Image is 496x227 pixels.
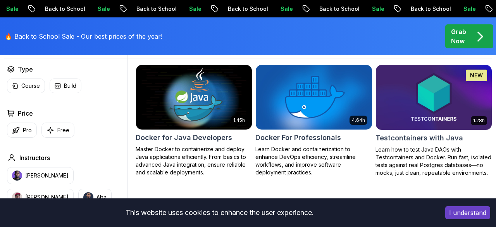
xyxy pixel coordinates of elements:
p: Build [64,82,76,90]
p: Back to School [403,5,455,13]
h2: Type [18,65,33,74]
p: Master Docker to containerize and deploy Java applications efficiently. From basics to advanced J... [136,145,252,176]
p: Sale [272,5,297,13]
p: NEW [470,72,483,79]
button: Build [50,79,81,93]
p: Pro [23,126,32,134]
p: Sale [181,5,206,13]
button: Accept cookies [445,206,490,219]
p: 1.28h [473,118,485,124]
h2: Testcontainers with Java [375,133,463,143]
button: instructor img[PERSON_NAME] [7,167,74,184]
a: Testcontainers with Java card1.28hNEWTestcontainers with JavaLearn how to test Java DAOs with Tes... [375,65,492,177]
p: Learn how to test Java DAOs with Testcontainers and Docker. Run fast, isolated tests against real... [375,146,492,177]
img: Docker for Java Developers card [133,63,255,131]
img: Docker For Professionals card [256,65,372,130]
p: Course [21,82,40,90]
h2: Docker for Java Developers [136,132,232,143]
p: 4.64h [352,117,365,123]
p: Back to School [220,5,272,13]
a: Docker for Java Developers card1.45hDocker for Java DevelopersMaster Docker to containerize and d... [136,65,252,176]
button: Pro [7,123,37,138]
p: 🔥 Back to School Sale - Our best prices of the year! [5,32,162,41]
p: Back to School [37,5,90,13]
h2: Docker For Professionals [255,132,341,143]
button: instructor imgAbz [78,189,112,206]
h2: Instructors [19,153,50,162]
p: Free [57,126,69,134]
button: Course [7,79,45,93]
button: instructor img[PERSON_NAME] [7,189,74,206]
p: Sale [90,5,114,13]
p: [PERSON_NAME] [25,172,69,179]
img: instructor img [12,171,22,181]
p: Learn Docker and containerization to enhance DevOps efficiency, streamline workflows, and improve... [255,145,372,176]
p: Grab Now [451,27,466,46]
p: Back to School [311,5,364,13]
p: Sale [364,5,389,13]
img: instructor img [12,192,22,202]
button: Free [41,123,74,138]
p: 1.45h [233,117,245,123]
p: [PERSON_NAME] [25,193,69,201]
p: Abz [96,193,107,201]
img: instructor img [83,192,93,202]
img: Testcontainers with Java card [376,65,492,130]
p: Sale [455,5,480,13]
a: Docker For Professionals card4.64hDocker For ProfessionalsLearn Docker and containerization to en... [255,65,372,176]
p: Back to School [128,5,181,13]
div: This website uses cookies to enhance the user experience. [6,204,434,221]
h2: Price [18,109,33,118]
